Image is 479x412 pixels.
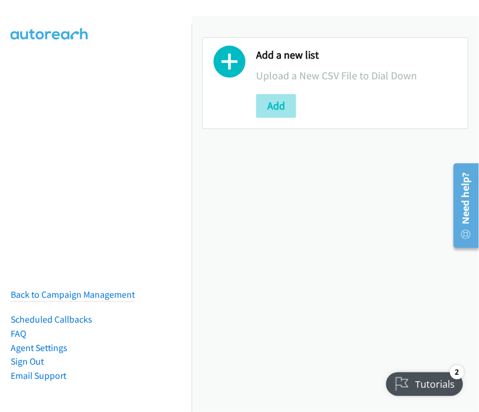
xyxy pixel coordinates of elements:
[11,289,135,300] a: Back to Campaign Management
[256,94,296,118] button: Add
[11,342,67,353] a: Agent Settings
[256,49,457,62] h2: Add a new list
[379,360,470,403] iframe: Checklist
[256,67,457,83] p: Upload a New CSV File to Dial Down
[11,370,66,381] a: Email Support
[11,328,26,339] a: FAQ
[11,314,92,325] a: Scheduled Callbacks
[11,356,44,367] a: Sign Out
[445,159,479,253] iframe: Resource Center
